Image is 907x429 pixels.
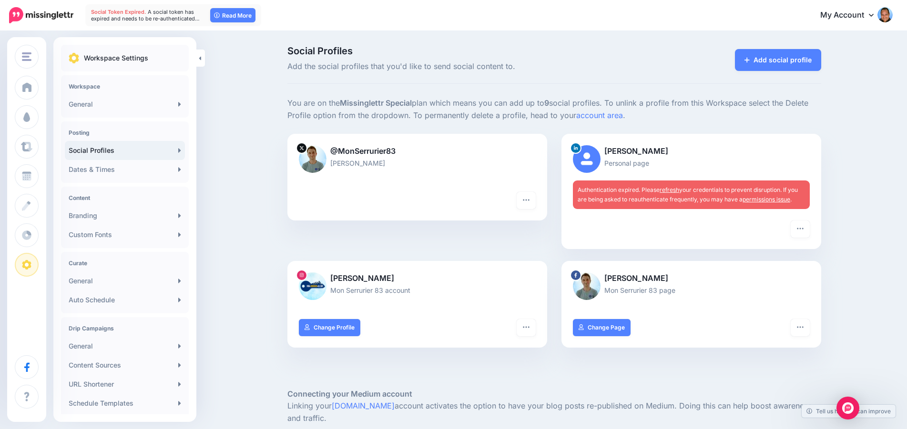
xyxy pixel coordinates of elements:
p: Linking your account activates the option to have your blog posts re-published on Medium. Doing t... [287,400,821,425]
img: 336474386_563973595711889_5223913620790398075_n-bsa132338.jpg [573,272,601,300]
a: Auto Schedule [65,290,185,309]
a: Custom Fonts [65,225,185,244]
a: Dates & Times [65,160,185,179]
a: Change Profile [299,319,360,336]
span: Add the social profiles that you'd like to send social content to. [287,60,639,73]
b: Missinglettr Special [340,98,412,108]
h4: Posting [69,129,181,136]
span: A social token has expired and needs to be re-authenticated… [91,9,200,22]
p: Workspace Settings [84,52,148,64]
p: [PERSON_NAME] [299,158,536,169]
h4: Workspace [69,83,181,90]
img: user_default_image.png [573,145,601,173]
a: Tell us how we can improve [802,405,896,418]
span: Social Profiles [287,46,639,56]
b: 9 [544,98,549,108]
a: My Account [811,4,893,27]
p: [PERSON_NAME] [573,272,810,285]
img: Er7b_s-Y-86375.png [299,145,326,173]
p: Mon Serrurier 83 page [573,285,810,296]
a: permissions issue [743,196,790,203]
a: Add social profile [735,49,821,71]
a: Content Sources [65,356,185,375]
h4: Drip Campaigns [69,325,181,332]
a: General [65,271,185,290]
span: Authentication expired. Please your credentials to prevent disruption. If you are being asked to ... [578,186,798,203]
p: [PERSON_NAME] [299,272,536,285]
a: Social Profiles [65,141,185,160]
p: [PERSON_NAME] [573,145,810,158]
img: Missinglettr [9,7,73,23]
a: Schedule Templates [65,394,185,413]
a: [DOMAIN_NAME] [332,401,395,410]
h4: Content [69,194,181,201]
a: refresh [660,186,679,193]
img: menu.png [22,52,31,61]
p: Mon Serrurier 83 account [299,285,536,296]
img: 357793447_968662591064435_8301924343646667854_n-bsa132339.jpg [299,272,326,300]
h4: Curate [69,259,181,267]
h5: Connecting your Medium account [287,388,821,400]
a: General [65,95,185,114]
a: Branding [65,206,185,225]
img: settings.png [69,53,79,63]
a: Read More [210,8,255,22]
a: account area [576,110,623,120]
p: @MonSerrurier83 [299,145,536,158]
a: URL Shortener [65,375,185,394]
div: Open Intercom Messenger [836,397,859,419]
p: You are on the plan which means you can add up to social profiles. To unlink a profile from this ... [287,97,821,122]
span: Social Token Expired. [91,9,146,15]
p: Personal page [573,158,810,169]
a: Change Page [573,319,631,336]
a: General [65,337,185,356]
